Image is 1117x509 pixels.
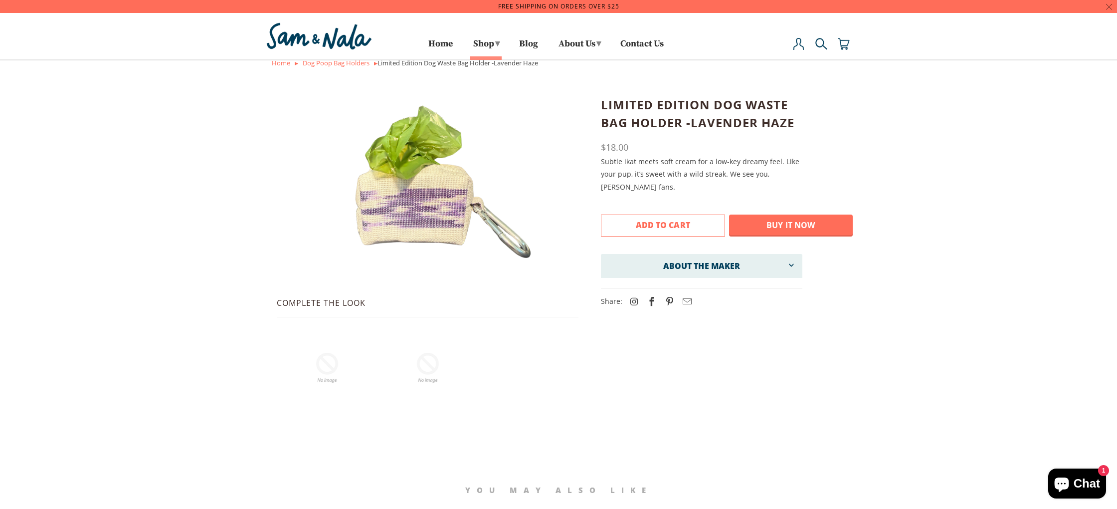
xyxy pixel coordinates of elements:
span: ▾ [596,38,601,49]
a: My Account [793,38,805,60]
span: Share: [601,296,694,306]
a: Search [815,38,827,60]
span: $18.00 [601,141,628,153]
p: Subtle ikat meets soft cream for a low-key dreamy feel. Like your pup, it’s sweet with a wild str... [601,155,802,193]
button: Add to Cart [601,215,725,237]
a: Dog Poop Bag Holders [303,58,370,67]
img: Limited Edition Dog Waste Bag Holder -Lavender Haze [311,96,544,270]
img: or.png [295,62,298,65]
a: Limited Edition Dog Waste Bag Holder -Lavender Haze [385,325,471,416]
a: Blog [519,40,538,57]
h4: YOU MAY ALSO LIKE [264,462,853,507]
a: Limited Edition Dog Waste Bag Holder -Lavender Haze [284,325,370,416]
a: Free Shipping on orders over $25 [498,2,619,10]
a: Share this on Pinterest [660,295,676,307]
h1: Limited Edition Dog Waste Bag Holder -Lavender Haze [601,96,802,132]
a: Sam & Nala on Instagram [624,295,640,307]
a: Home [272,58,290,67]
img: Sam & Nala [264,20,374,52]
a: Home [428,40,453,57]
h5: Complete the Look [277,297,578,317]
img: cart-icon [838,38,850,50]
div: Limited Edition Dog Waste Bag Holder -Lavender Haze [272,57,845,69]
a: About the Maker [601,260,802,272]
inbox-online-store-chat: Shopify online store chat [1045,469,1109,501]
button: Buy it now [729,215,853,237]
a: Limited Edition Dog Waste Bag Holder -Lavender Haze [264,96,591,270]
img: user-icon [793,38,805,50]
a: Shop▾ [470,35,502,57]
span: ▾ [495,38,500,49]
a: Email this to a friend [678,295,694,307]
a: Share this on Facebook [642,295,658,307]
img: search-icon [815,38,827,50]
span: Add to Cart [636,220,690,231]
a: About Us▾ [555,35,603,57]
a: Contact Us [620,40,664,57]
